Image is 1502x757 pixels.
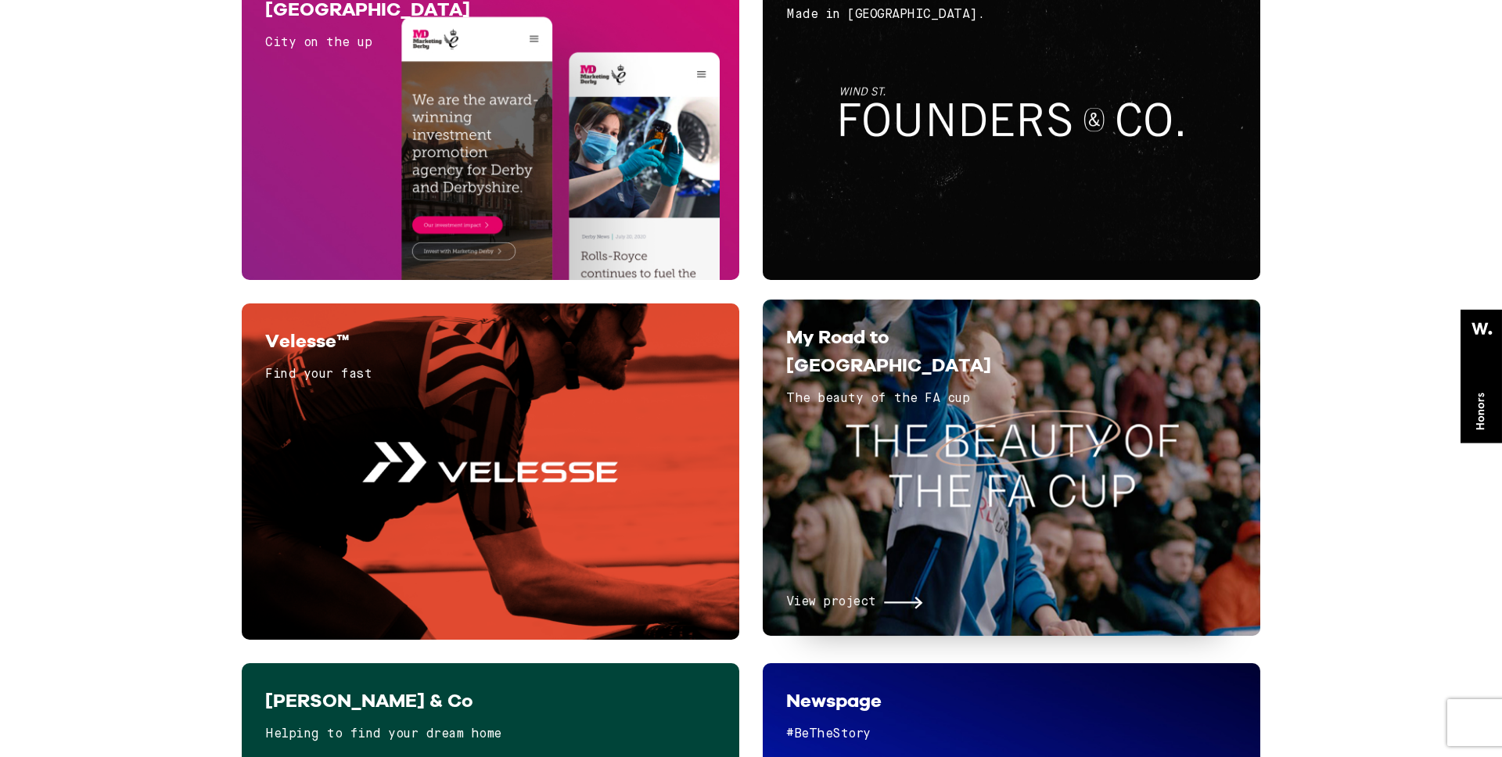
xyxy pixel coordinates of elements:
span: My Road to [GEOGRAPHIC_DATA] [786,325,991,376]
span: View project [786,593,876,613]
span: Find your fast [265,368,372,380]
span: Newspage [786,689,882,712]
span: Helping to find your dream home [265,728,501,741]
span: City on the up [265,36,372,48]
span: #BeTheStory [786,728,871,741]
span: [PERSON_NAME] & Co [265,689,473,712]
span: Made in [GEOGRAPHIC_DATA]. [786,8,984,20]
span: Velesse™ [265,329,350,352]
span: The beauty of the FA cup [786,392,969,404]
